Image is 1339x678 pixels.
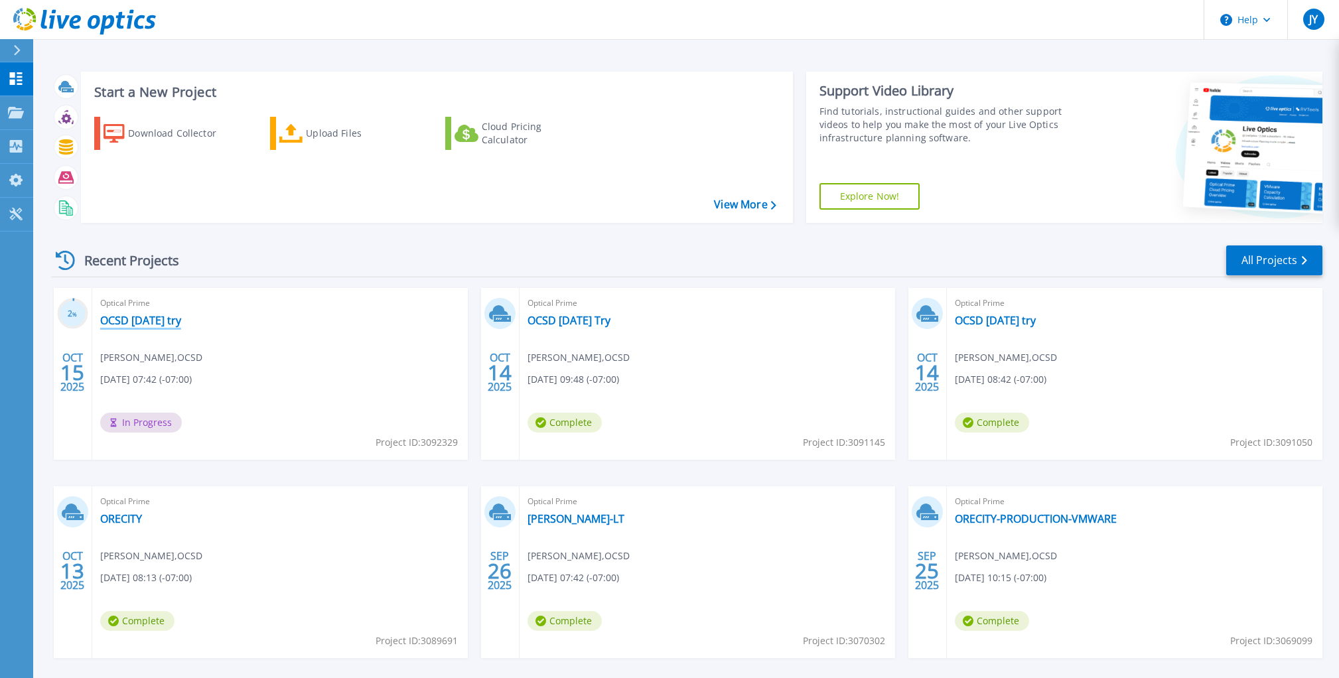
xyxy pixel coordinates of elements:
[914,547,940,595] div: SEP 2025
[94,117,242,150] a: Download Collector
[482,120,588,147] div: Cloud Pricing Calculator
[528,413,602,433] span: Complete
[487,348,512,397] div: OCT 2025
[376,634,458,648] span: Project ID: 3089691
[955,611,1029,631] span: Complete
[528,372,619,387] span: [DATE] 09:48 (-07:00)
[528,350,630,365] span: [PERSON_NAME] , OCSD
[955,350,1057,365] span: [PERSON_NAME] , OCSD
[955,571,1046,585] span: [DATE] 10:15 (-07:00)
[819,183,920,210] a: Explore Now!
[1230,435,1312,450] span: Project ID: 3091050
[803,634,885,648] span: Project ID: 3070302
[100,611,175,631] span: Complete
[100,314,181,327] a: OCSD [DATE] try
[488,565,512,576] span: 26
[60,348,85,397] div: OCT 2025
[528,571,619,585] span: [DATE] 07:42 (-07:00)
[819,82,1084,100] div: Support Video Library
[94,85,776,100] h3: Start a New Project
[528,611,602,631] span: Complete
[306,120,412,147] div: Upload Files
[955,296,1314,310] span: Optical Prime
[60,367,84,378] span: 15
[100,512,142,525] a: ORECITY
[488,367,512,378] span: 14
[914,348,940,397] div: OCT 2025
[955,494,1314,509] span: Optical Prime
[51,244,197,277] div: Recent Projects
[955,549,1057,563] span: [PERSON_NAME] , OCSD
[100,296,460,310] span: Optical Prime
[955,314,1036,327] a: OCSD [DATE] try
[100,350,202,365] span: [PERSON_NAME] , OCSD
[1226,245,1322,275] a: All Projects
[100,549,202,563] span: [PERSON_NAME] , OCSD
[955,413,1029,433] span: Complete
[100,413,182,433] span: In Progress
[270,117,418,150] a: Upload Files
[376,435,458,450] span: Project ID: 3092329
[955,372,1046,387] span: [DATE] 08:42 (-07:00)
[915,565,939,576] span: 25
[528,549,630,563] span: [PERSON_NAME] , OCSD
[803,435,885,450] span: Project ID: 3091145
[445,117,593,150] a: Cloud Pricing Calculator
[528,512,624,525] a: [PERSON_NAME]-LT
[955,512,1117,525] a: ORECITY-PRODUCTION-VMWARE
[100,372,192,387] span: [DATE] 07:42 (-07:00)
[1230,634,1312,648] span: Project ID: 3069099
[528,494,887,509] span: Optical Prime
[57,306,88,322] h3: 2
[714,198,776,211] a: View More
[60,547,85,595] div: OCT 2025
[819,105,1084,145] div: Find tutorials, instructional guides and other support videos to help you make the most of your L...
[100,571,192,585] span: [DATE] 08:13 (-07:00)
[528,314,610,327] a: OCSD [DATE] Try
[100,494,460,509] span: Optical Prime
[528,296,887,310] span: Optical Prime
[1309,14,1318,25] span: JY
[487,547,512,595] div: SEP 2025
[72,310,77,318] span: %
[915,367,939,378] span: 14
[128,120,234,147] div: Download Collector
[60,565,84,576] span: 13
